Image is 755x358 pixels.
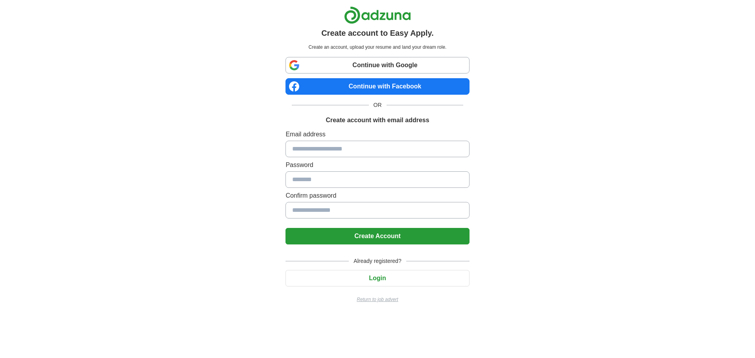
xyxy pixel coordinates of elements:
a: Continue with Facebook [285,78,469,95]
label: Confirm password [285,191,469,200]
p: Create an account, upload your resume and land your dream role. [287,44,468,51]
button: Create Account [285,228,469,244]
label: Password [285,160,469,170]
img: Adzuna logo [344,6,411,24]
h1: Create account to Easy Apply. [321,27,434,39]
span: Already registered? [349,257,406,265]
h1: Create account with email address [326,116,429,125]
label: Email address [285,130,469,139]
a: Continue with Google [285,57,469,73]
span: OR [369,101,387,109]
a: Login [285,275,469,281]
button: Login [285,270,469,286]
a: Return to job advert [285,296,469,303]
